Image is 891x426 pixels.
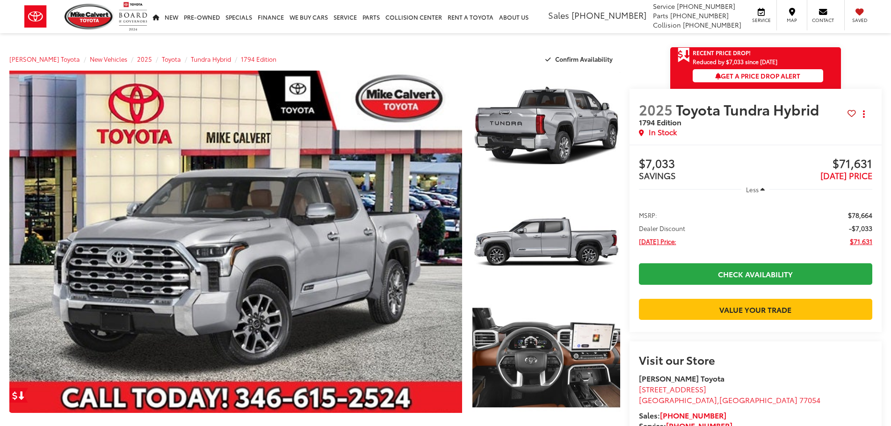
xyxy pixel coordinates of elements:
span: -$7,033 [849,224,872,233]
a: Expand Photo 3 [472,303,620,413]
span: $7,033 [639,157,756,171]
h2: Visit our Store [639,354,872,366]
span: 77054 [799,394,820,405]
img: 2025 Toyota Tundra Hybrid 1794 Edition [471,301,621,414]
a: Get Price Drop Alert Recent Price Drop! [670,47,841,58]
span: Toyota Tundra Hybrid [676,99,822,119]
span: dropdown dots [863,110,865,118]
button: Less [741,181,769,198]
a: New Vehicles [90,55,127,63]
span: Parts [653,11,668,20]
a: Get Price Drop Alert [9,388,28,403]
a: [PHONE_NUMBER] [660,410,726,420]
span: Collision [653,20,681,29]
a: Expand Photo 1 [472,71,620,181]
span: Sales [548,9,569,21]
a: Expand Photo 0 [9,71,462,413]
span: Confirm Availability [555,55,613,63]
span: SAVINGS [639,169,676,181]
img: 2025 Toyota Tundra Hybrid 1794 Edition [5,69,466,415]
a: 2025 [137,55,152,63]
span: Less [746,185,759,194]
img: 2025 Toyota Tundra Hybrid 1794 Edition [471,69,621,182]
a: [PERSON_NAME] Toyota [9,55,80,63]
strong: [PERSON_NAME] Toyota [639,373,724,383]
a: Check Availability [639,263,872,284]
span: [DATE] PRICE [820,169,872,181]
span: Saved [849,17,870,23]
button: Actions [856,106,872,122]
span: [GEOGRAPHIC_DATA] [719,394,797,405]
span: MSRP: [639,210,657,220]
span: Get a Price Drop Alert [715,71,800,80]
img: 2025 Toyota Tundra Hybrid 1794 Edition [471,185,621,298]
span: [DATE] Price: [639,237,676,246]
span: Service [751,17,772,23]
a: [STREET_ADDRESS] [GEOGRAPHIC_DATA],[GEOGRAPHIC_DATA] 77054 [639,383,820,405]
span: , [639,394,820,405]
span: 1794 Edition [639,116,681,127]
a: 1794 Edition [241,55,276,63]
span: [PHONE_NUMBER] [670,11,729,20]
a: Value Your Trade [639,299,872,320]
span: [STREET_ADDRESS] [639,383,706,394]
span: [PHONE_NUMBER] [677,1,735,11]
span: Dealer Discount [639,224,685,233]
span: Get Price Drop Alert [678,47,690,63]
span: Recent Price Drop! [693,49,751,57]
a: Tundra Hybrid [191,55,231,63]
img: Mike Calvert Toyota [65,4,114,29]
span: [PHONE_NUMBER] [572,9,646,21]
span: Service [653,1,675,11]
span: $78,664 [848,210,872,220]
span: In Stock [649,127,677,137]
span: 2025 [639,99,673,119]
button: Confirm Availability [540,51,620,67]
span: [PHONE_NUMBER] [683,20,741,29]
span: Contact [812,17,834,23]
span: [GEOGRAPHIC_DATA] [639,394,717,405]
a: Toyota [162,55,181,63]
span: Reduced by $7,033 since [DATE] [693,58,823,65]
span: Map [782,17,802,23]
strong: Sales: [639,410,726,420]
span: $71,631 [850,237,872,246]
span: $71,631 [755,157,872,171]
a: Expand Photo 2 [472,187,620,297]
